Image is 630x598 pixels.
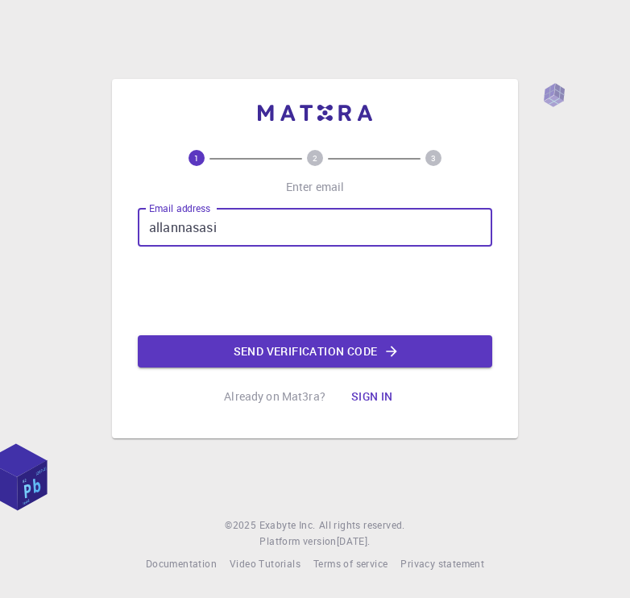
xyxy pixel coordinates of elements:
span: Platform version [259,534,336,550]
iframe: reCAPTCHA [193,260,437,322]
span: Terms of service [313,557,388,570]
button: Sign in [338,380,406,413]
span: [DATE] . [337,534,371,547]
button: Send verification code [138,335,492,368]
text: 1 [194,152,199,164]
span: Documentation [146,557,217,570]
span: © 2025 [225,517,259,534]
text: 3 [431,152,436,164]
text: 2 [313,152,317,164]
span: Privacy statement [400,557,484,570]
a: Exabyte Inc. [259,517,316,534]
a: Documentation [146,556,217,572]
a: Video Tutorials [230,556,300,572]
a: Terms of service [313,556,388,572]
span: Exabyte Inc. [259,518,316,531]
span: Video Tutorials [230,557,300,570]
a: [DATE]. [337,534,371,550]
label: Email address [149,201,210,215]
p: Enter email [286,179,345,195]
a: Privacy statement [400,556,484,572]
p: Already on Mat3ra? [224,388,325,405]
span: All rights reserved. [319,517,405,534]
